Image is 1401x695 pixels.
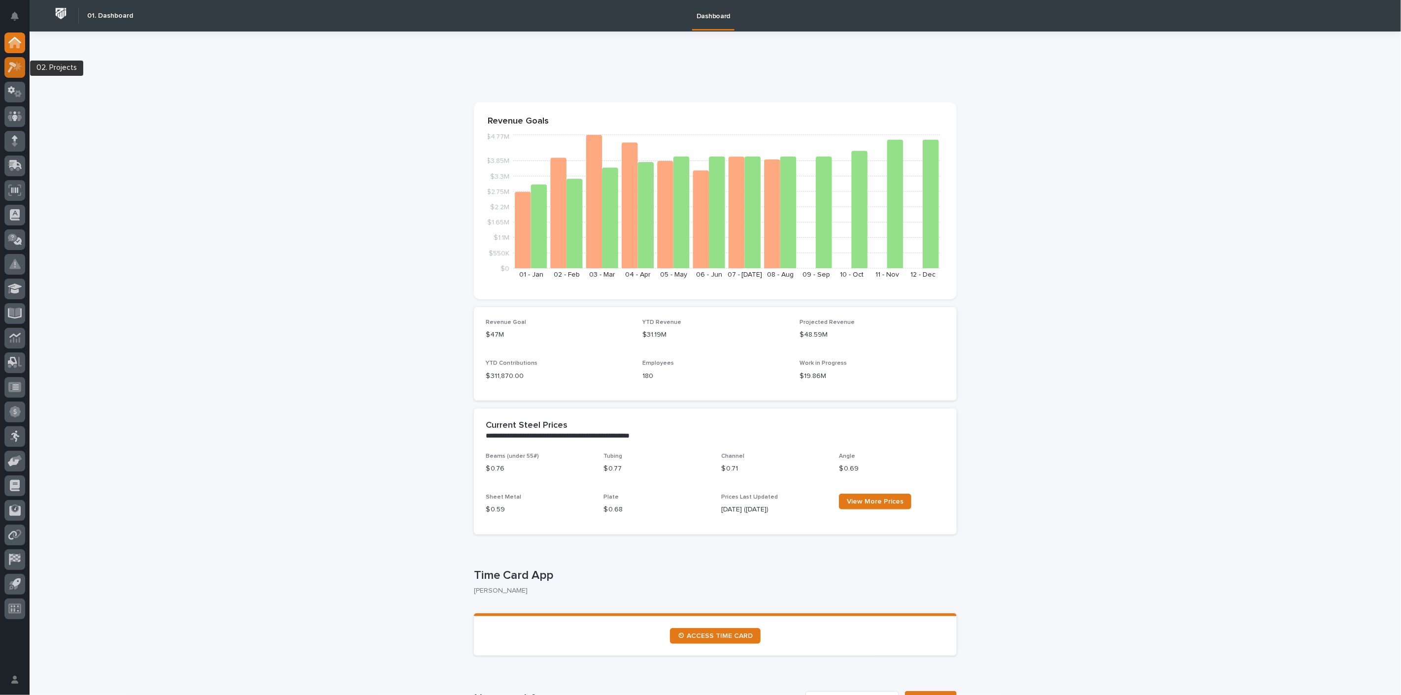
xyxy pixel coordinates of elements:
[800,371,945,381] p: $19.86M
[487,189,509,195] tspan: $2.75M
[670,628,761,644] a: ⏲ ACCESS TIME CARD
[728,271,763,278] text: 07 - [DATE]
[489,250,509,257] tspan: $550K
[847,498,903,505] span: View More Prices
[486,158,509,165] tspan: $3.85M
[486,505,592,515] p: $ 0.59
[603,494,619,500] span: Plate
[486,371,631,381] p: $ 311,870.00
[767,271,794,278] text: 08 - Aug
[910,271,935,278] text: 12 - Dec
[486,453,539,459] span: Beams (under 55#)
[678,632,753,639] span: ⏲ ACCESS TIME CARD
[486,420,567,431] h2: Current Steel Prices
[519,271,543,278] text: 01 - Jan
[800,360,847,366] span: Work in Progress
[603,505,709,515] p: $ 0.68
[839,453,855,459] span: Angle
[487,220,509,226] tspan: $1.65M
[643,360,674,366] span: Employees
[12,12,25,28] div: Notifications
[486,330,631,340] p: $47M
[800,319,855,325] span: Projected Revenue
[486,494,521,500] span: Sheet Metal
[500,265,509,272] tspan: $0
[554,271,580,278] text: 02 - Feb
[603,464,709,474] p: $ 0.77
[643,371,788,381] p: 180
[589,271,615,278] text: 03 - Mar
[4,6,25,27] button: Notifications
[802,271,830,278] text: 09 - Sep
[839,464,945,474] p: $ 0.69
[603,453,622,459] span: Tubing
[800,330,945,340] p: $48.59M
[52,4,70,23] img: Workspace Logo
[486,319,526,325] span: Revenue Goal
[721,453,744,459] span: Channel
[696,271,722,278] text: 06 - Jun
[488,116,943,127] p: Revenue Goals
[721,494,778,500] span: Prices Last Updated
[643,330,788,340] p: $31.19M
[839,494,911,509] a: View More Prices
[721,505,827,515] p: [DATE] ([DATE])
[486,134,509,141] tspan: $4.77M
[474,569,953,583] p: Time Card App
[486,360,537,366] span: YTD Contributions
[494,235,509,242] tspan: $1.1M
[625,271,651,278] text: 04 - Apr
[490,173,509,180] tspan: $3.3M
[721,464,827,474] p: $ 0.71
[87,12,133,20] h2: 01. Dashboard
[876,271,900,278] text: 11 - Nov
[474,587,949,595] p: [PERSON_NAME]
[840,271,864,278] text: 10 - Oct
[660,271,687,278] text: 05 - May
[490,204,509,211] tspan: $2.2M
[643,319,682,325] span: YTD Revenue
[486,464,592,474] p: $ 0.76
